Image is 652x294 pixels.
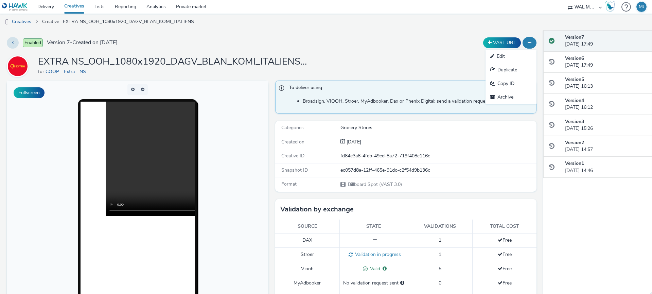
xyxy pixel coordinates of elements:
[439,280,441,286] span: 0
[275,220,340,234] th: Source
[565,55,647,69] div: [DATE] 17:49
[565,34,584,40] strong: Version 7
[281,167,308,173] span: Snapshot ID
[565,76,584,83] strong: Version 5
[345,139,361,145] span: [DATE]
[38,68,46,75] span: for
[347,181,402,188] span: Billboard Spot (VAST 3.0)
[345,139,361,145] div: Creation 26 August 2025, 14:46
[498,251,512,258] span: Free
[275,262,340,276] td: Viooh
[289,84,530,93] span: To deliver using:
[353,251,401,258] span: Validation in progress
[486,77,536,90] a: Copy ID
[7,63,31,69] a: COOP - Extra - NS
[303,98,533,105] li: Broadsign, VIOOH, Stroer, MyAdbooker, Dax or Phenix Digital: send a validation request for the cr...
[281,181,297,187] span: Format
[639,2,645,12] div: MJ
[46,68,89,75] a: COOP - Extra - NS
[565,118,647,132] div: [DATE] 15:26
[275,247,340,262] td: Stroer
[275,234,340,247] td: DAX
[38,55,310,68] h1: EXTRA NS_OOH_1080x1920_DAGV_BLAN_KOMI_ITALIENSK 2_36_38_2025
[439,237,441,243] span: 1
[605,1,615,12] img: Hawk Academy
[275,276,340,290] td: MyAdbooker
[486,50,536,63] a: Edit
[565,97,584,104] strong: Version 4
[8,56,28,76] img: COOP - Extra - NS
[486,90,536,104] a: Archive
[281,153,304,159] span: Creative ID
[3,19,10,25] img: dooh
[565,34,647,48] div: [DATE] 17:49
[339,220,408,234] th: State
[483,37,521,48] button: VAST URL
[565,55,584,62] strong: Version 6
[565,76,647,90] div: [DATE] 16:13
[498,265,512,272] span: Free
[565,97,647,111] div: [DATE] 16:12
[39,14,202,30] a: Creative : EXTRA NS_OOH_1080x1920_DAGV_BLAN_KOMI_ITALIENSK 2_36_38_2025
[280,204,354,214] h3: Validation by exchange
[565,139,584,146] strong: Version 2
[565,139,647,153] div: [DATE] 14:57
[481,37,523,48] div: Duplicate the creative as a VAST URL
[565,118,584,125] strong: Version 3
[340,124,536,131] div: Grocery Stores
[439,265,441,272] span: 5
[565,160,584,167] strong: Version 1
[605,1,618,12] a: Hawk Academy
[340,153,536,159] div: fd84e3a8-4feb-49ed-8a72-719f408c116c
[408,220,472,234] th: Validations
[281,139,304,145] span: Created on
[498,280,512,286] span: Free
[343,280,404,287] div: No validation request sent
[400,280,404,287] div: Please select a deal below and click on Send to send a validation request to MyAdbooker.
[23,38,43,47] span: Enabled
[368,265,380,272] span: Valid
[2,3,28,11] img: undefined Logo
[472,220,536,234] th: Total cost
[565,160,647,174] div: [DATE] 14:46
[439,251,441,258] span: 1
[340,167,536,174] div: ec057d8a-12ff-465e-91dc-c2f54d9b136c
[486,63,536,77] a: Duplicate
[281,124,304,131] span: Categories
[14,87,45,98] button: Fullscreen
[498,237,512,243] span: Free
[47,39,118,47] span: Version 7 - Created on [DATE]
